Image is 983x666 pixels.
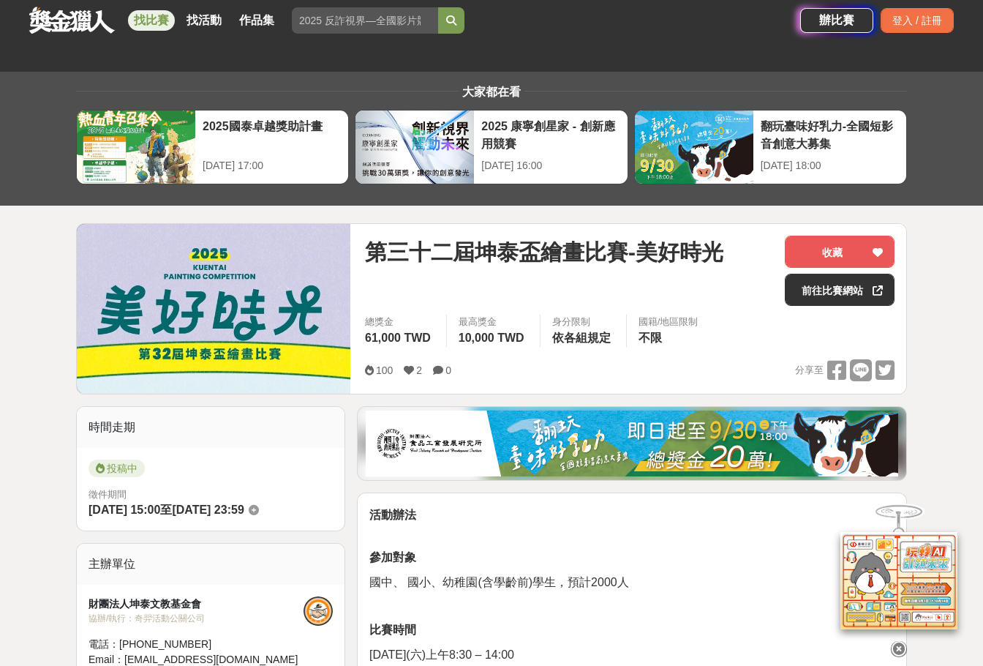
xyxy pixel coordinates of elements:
[181,10,227,31] a: 找活動
[365,332,431,344] span: 61,000 TWD
[88,612,304,625] div: 協辦/執行： 奇羿活動公關公司
[365,315,434,329] span: 總獎金
[369,624,416,636] strong: 比賽時間
[76,110,349,184] a: 2025國泰卓越獎助計畫[DATE] 17:00
[369,576,629,588] span: 國中、 國小、幼稚園(含學齡前)學生，預計2000人
[77,407,344,448] div: 時間走期
[77,544,344,585] div: 主辦單位
[761,158,899,173] div: [DATE] 18:00
[840,532,957,629] img: d2146d9a-e6f6-4337-9592-8cefde37ba6b.png
[203,158,341,173] div: [DATE] 17:00
[639,332,662,344] span: 不限
[88,504,160,516] span: [DATE] 15:00
[369,509,416,521] strong: 活動辦法
[172,504,244,516] span: [DATE] 23:59
[785,236,895,268] button: 收藏
[416,364,422,376] span: 2
[800,8,873,33] a: 辦比賽
[785,274,895,306] a: 前往比賽網站
[160,504,172,516] span: 至
[365,236,723,269] span: 第三十二屆坤泰盃繪畫比賽-美好時光
[77,224,350,393] img: Cover Image
[795,359,824,381] span: 分享至
[292,7,438,34] input: 2025 反詐視界—全國影片競賽
[481,118,619,151] div: 2025 康寧創星家 - 創新應用競賽
[445,364,451,376] span: 0
[355,110,628,184] a: 2025 康寧創星家 - 創新應用競賽[DATE] 16:00
[761,118,899,151] div: 翻玩臺味好乳力-全國短影音創意大募集
[366,411,898,476] img: 1c81a89c-c1b3-4fd6-9c6e-7d29d79abef5.jpg
[128,10,175,31] a: 找比賽
[459,86,524,98] span: 大家都在看
[881,8,954,33] div: 登入 / 註冊
[481,158,619,173] div: [DATE] 16:00
[459,332,524,344] span: 10,000 TWD
[376,364,393,376] span: 100
[552,315,614,329] div: 身分限制
[203,118,341,151] div: 2025國泰卓越獎助計畫
[639,315,698,329] div: 國籍/地區限制
[88,489,127,500] span: 徵件期間
[369,648,514,661] span: [DATE](六)上午8:30 – 14:00
[459,315,528,329] span: 最高獎金
[88,596,304,612] div: 財團法人坤泰文教基金會
[552,332,611,344] span: 依各組規定
[88,637,304,652] div: 電話： [PHONE_NUMBER]
[233,10,280,31] a: 作品集
[369,551,416,564] strong: 參加對象
[88,460,145,477] span: 投稿中
[634,110,907,184] a: 翻玩臺味好乳力-全國短影音創意大募集[DATE] 18:00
